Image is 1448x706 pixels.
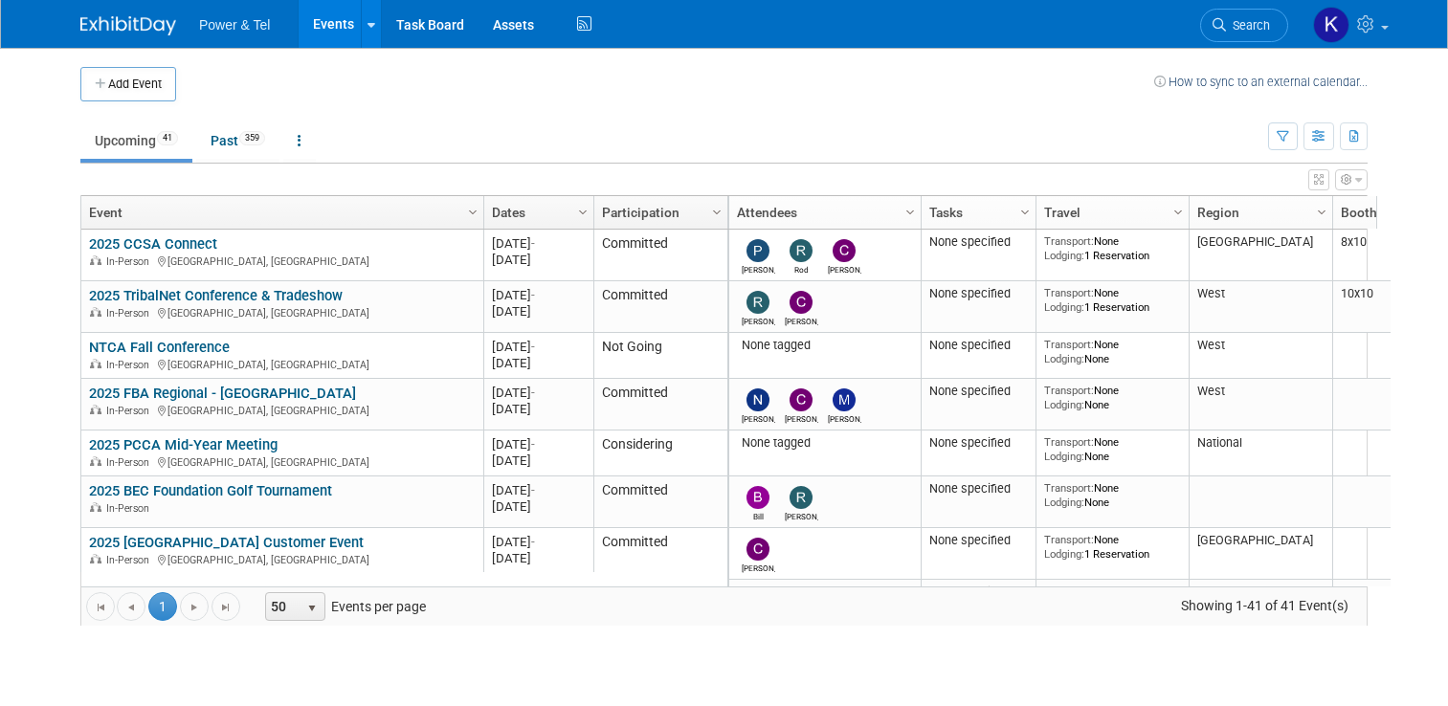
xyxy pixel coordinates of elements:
div: [DATE] [492,355,585,371]
div: Mike Melnick [828,411,861,424]
td: National [1189,430,1332,476]
div: None 1 Reservation [1044,533,1182,561]
a: Column Settings [573,196,594,225]
td: West [1189,333,1332,379]
span: Column Settings [1017,205,1033,220]
img: Bill Rinehardt [746,486,769,509]
div: [DATE] [492,303,585,320]
img: Mike Melnick [833,388,856,411]
span: select [304,601,320,616]
img: Paul Beit [746,239,769,262]
div: None specified [929,435,1029,451]
span: 359 [239,131,265,145]
div: None None [1044,384,1182,411]
td: Considering [593,430,727,476]
img: Nate Derbyshire [746,388,769,411]
div: [DATE] [492,534,585,550]
a: 2025 FBA Regional - [GEOGRAPHIC_DATA] [89,385,356,402]
span: Transport: [1044,286,1094,299]
td: [GEOGRAPHIC_DATA] [1189,580,1332,626]
img: Chad Smith [790,388,813,411]
div: None tagged [737,585,914,600]
span: Go to the previous page [123,600,139,615]
div: [DATE] [492,498,585,515]
div: None specified [929,286,1029,301]
span: Showing 1-41 of 41 Event(s) [1164,592,1367,619]
a: Event [89,196,471,229]
td: Committed [593,379,727,430]
div: [DATE] [492,385,585,401]
span: 50 [266,593,299,620]
span: - [531,236,535,251]
span: In-Person [106,502,155,515]
img: In-Person Event [90,502,101,512]
a: Search [1200,9,1288,42]
span: Transport: [1044,234,1094,248]
span: 1 [148,592,177,621]
img: Chad Smith [790,291,813,314]
span: Go to the first page [93,600,108,615]
div: [DATE] [492,339,585,355]
img: In-Person Event [90,456,101,466]
div: None specified [929,533,1029,548]
a: 2025 BEC Foundation Golf Tournament [89,482,332,499]
div: None specified [929,384,1029,399]
a: Participation [602,196,715,229]
span: Go to the last page [218,600,234,615]
a: Attendees [737,196,908,229]
td: Not Going [593,333,727,379]
div: [GEOGRAPHIC_DATA], [GEOGRAPHIC_DATA] [89,356,475,372]
span: Column Settings [1314,205,1329,220]
a: Column Settings [901,196,922,225]
div: None None [1044,435,1182,463]
td: [GEOGRAPHIC_DATA] [1189,230,1332,281]
a: Upcoming41 [80,122,192,159]
a: Travel [1044,196,1176,229]
a: Column Settings [463,196,484,225]
a: Region [1197,196,1320,229]
div: Bill Rinehardt [742,509,775,521]
div: [DATE] [492,401,585,417]
span: Transport: [1044,384,1094,397]
div: [GEOGRAPHIC_DATA], [GEOGRAPHIC_DATA] [89,453,475,470]
span: Lodging: [1044,249,1084,262]
div: None tagged [737,338,914,353]
div: [GEOGRAPHIC_DATA], [GEOGRAPHIC_DATA] [89,253,475,269]
span: Lodging: [1044,450,1084,463]
div: Chad Smith [785,411,818,424]
img: In-Person Event [90,405,101,414]
div: None specified [929,481,1029,496]
span: - [531,386,535,400]
td: Committed [593,281,727,333]
td: Committed [593,230,727,281]
a: Tasks [929,196,1023,229]
span: Transport: [1044,338,1094,351]
div: Paul Beit [742,262,775,275]
button: Add Event [80,67,176,101]
div: None tagged [737,435,914,451]
span: Lodging: [1044,547,1084,561]
span: In-Person [106,456,155,469]
div: Clint Read [828,262,861,275]
td: West [1189,379,1332,430]
a: Go to the first page [86,592,115,621]
span: In-Person [106,307,155,320]
span: 41 [157,131,178,145]
td: West [1189,281,1332,333]
td: Committed [593,528,727,580]
span: - [531,535,535,549]
div: [GEOGRAPHIC_DATA], [GEOGRAPHIC_DATA] [89,304,475,320]
div: [DATE] [492,482,585,498]
a: NTCA Fall Conference [89,339,230,356]
span: Lodging: [1044,398,1084,411]
span: Events per page [241,592,445,621]
span: In-Person [106,359,155,371]
a: 2025 TribalNet Conference & Tradeshow [89,287,343,304]
span: Transport: [1044,435,1094,449]
span: Column Settings [902,205,918,220]
img: Chris Noora [746,538,769,561]
div: [DATE] [492,550,585,566]
div: Robert Zuzek [785,509,818,521]
div: None specified [929,234,1029,250]
a: Column Settings [1169,196,1190,225]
